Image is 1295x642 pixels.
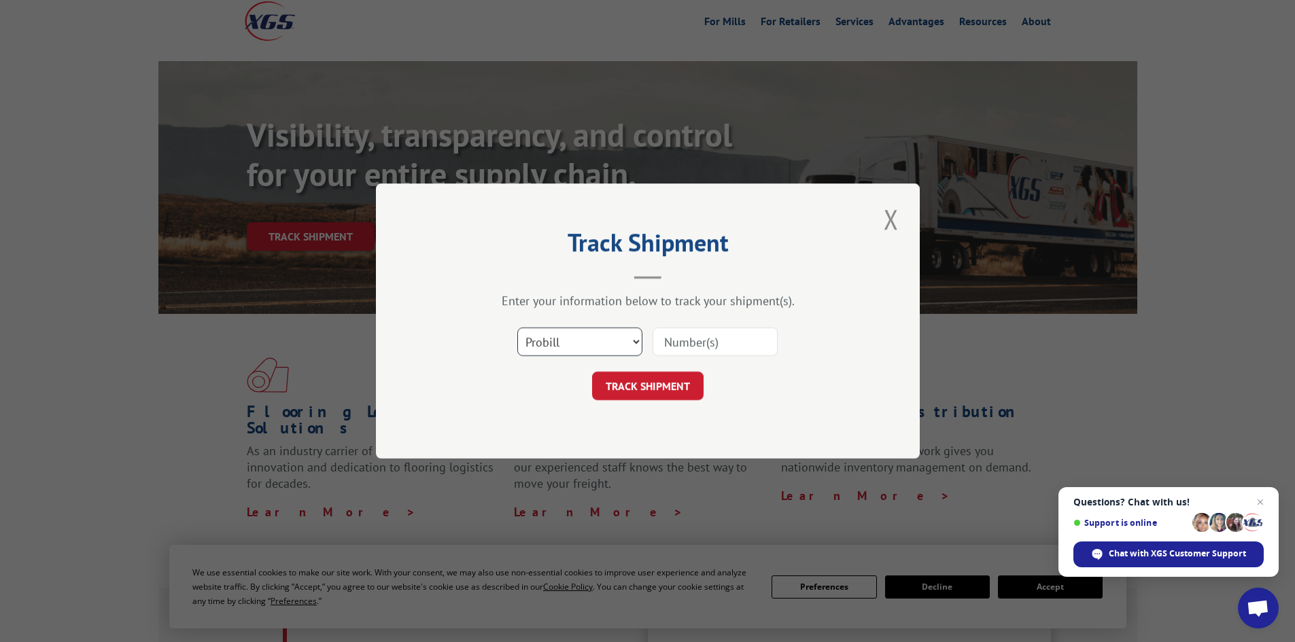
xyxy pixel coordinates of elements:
[880,200,903,238] button: Close modal
[1073,497,1264,507] span: Questions? Chat with us!
[444,233,852,259] h2: Track Shipment
[1073,541,1264,567] span: Chat with XGS Customer Support
[1109,548,1246,560] span: Chat with XGS Customer Support
[1238,588,1279,628] a: Open chat
[444,293,852,308] div: Enter your information below to track your shipment(s).
[1073,518,1188,528] span: Support is online
[592,372,704,400] button: TRACK SHIPMENT
[653,327,778,356] input: Number(s)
